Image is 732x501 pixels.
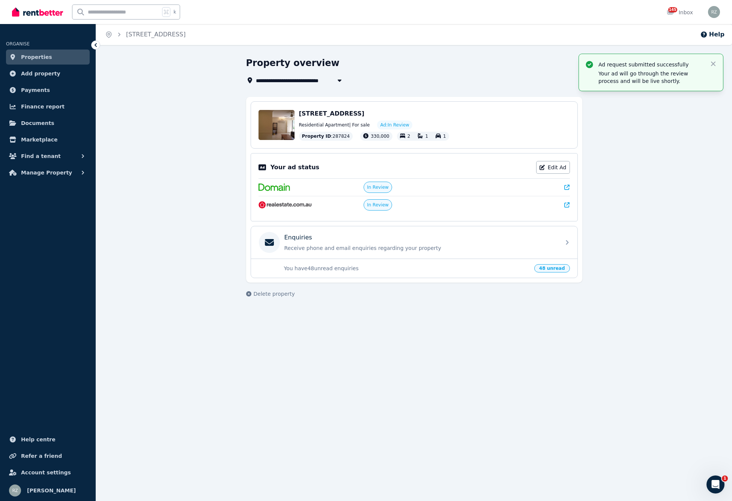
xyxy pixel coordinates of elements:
[27,486,76,495] span: [PERSON_NAME]
[246,290,295,298] button: Delete property
[302,133,331,139] span: Property ID
[6,50,90,65] a: Properties
[21,119,54,128] span: Documents
[21,53,52,62] span: Properties
[536,161,570,174] a: Edit Ad
[598,70,703,85] p: Your ad will go through the review process and will be live shortly.
[708,6,720,18] img: robert zmeskal
[667,9,693,16] div: Inbox
[21,468,71,477] span: Account settings
[598,61,703,68] p: Ad request submitted successfully
[425,134,428,139] span: 1
[21,69,60,78] span: Add property
[6,132,90,147] a: Marketplace
[380,122,409,128] span: Ad: In Review
[21,435,56,444] span: Help centre
[6,149,90,164] button: Find a tenant
[126,31,186,38] a: [STREET_ADDRESS]
[6,99,90,114] a: Finance report
[284,265,530,272] p: You have 48 unread enquiries
[259,201,312,209] img: RealEstate.com.au
[722,475,728,481] span: 1
[443,134,446,139] span: 1
[6,465,90,480] a: Account settings
[6,448,90,463] a: Refer a friend
[254,290,295,298] span: Delete property
[6,66,90,81] a: Add property
[21,135,57,144] span: Marketplace
[284,233,312,242] p: Enquiries
[21,168,72,177] span: Manage Property
[706,475,724,493] iframe: Intercom live chat
[6,41,30,47] span: ORGANISE
[367,184,389,190] span: In Review
[246,57,340,69] h1: Property overview
[12,6,63,18] img: RentBetter
[251,226,577,259] a: EnquiriesReceive phone and email enquiries regarding your property
[173,9,176,15] span: k
[367,202,389,208] span: In Review
[371,134,389,139] span: 330,000
[299,122,370,128] span: Residential Apartment | For sale
[284,244,556,252] p: Receive phone and email enquiries regarding your property
[21,451,62,460] span: Refer a friend
[9,484,21,496] img: robert zmeskal
[700,30,724,39] button: Help
[6,116,90,131] a: Documents
[668,7,677,12] span: 145
[299,110,365,117] span: [STREET_ADDRESS]
[21,86,50,95] span: Payments
[21,102,65,111] span: Finance report
[6,83,90,98] a: Payments
[407,134,410,139] span: 2
[6,165,90,180] button: Manage Property
[6,432,90,447] a: Help centre
[21,152,61,161] span: Find a tenant
[259,184,290,191] img: Domain.com.au
[299,132,353,141] div: : 287824
[96,24,195,45] nav: Breadcrumb
[534,264,570,272] span: 48 unread
[271,163,319,172] p: Your ad status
